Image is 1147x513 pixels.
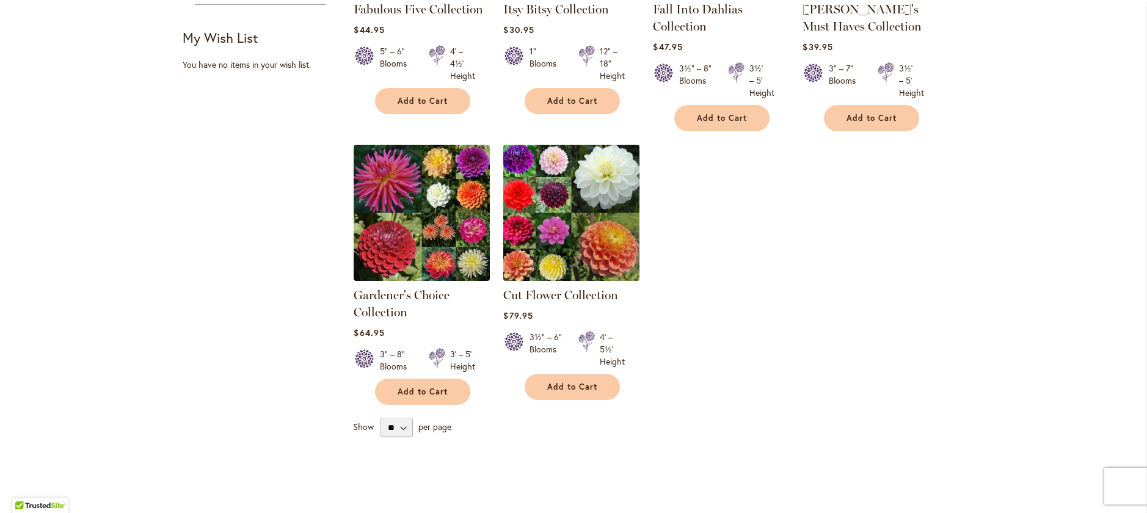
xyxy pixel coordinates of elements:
[847,113,897,123] span: Add to Cart
[9,470,43,504] iframe: Launch Accessibility Center
[398,387,448,397] span: Add to Cart
[503,2,609,16] a: Itsy Bitsy Collection
[600,331,625,368] div: 4' – 5½' Height
[824,105,919,131] button: Add to Cart
[380,45,414,82] div: 5" – 6" Blooms
[450,45,475,82] div: 4' – 4½' Height
[829,62,863,99] div: 3" – 7" Blooms
[899,62,924,99] div: 3½' – 5' Height
[525,374,620,400] button: Add to Cart
[500,141,643,284] img: CUT FLOWER COLLECTION
[503,24,534,35] span: $30.95
[354,145,490,281] img: Gardener's Choice Collection
[600,45,625,82] div: 12" – 18" Height
[525,88,620,114] button: Add to Cart
[398,96,448,106] span: Add to Cart
[375,379,470,405] button: Add to Cart
[354,2,483,16] a: Fabulous Five Collection
[749,62,774,99] div: 3½' – 5' Height
[697,113,747,123] span: Add to Cart
[354,272,490,283] a: Gardener's Choice Collection
[547,96,597,106] span: Add to Cart
[530,45,564,82] div: 1" Blooms
[674,105,770,131] button: Add to Cart
[354,288,450,319] a: Gardener's Choice Collection
[183,59,346,71] div: You have no items in your wish list.
[418,421,451,432] span: per page
[653,41,682,53] span: $47.95
[354,327,384,338] span: $64.95
[450,348,475,373] div: 3' – 5' Height
[547,382,597,392] span: Add to Cart
[380,348,414,373] div: 3" – 8" Blooms
[503,310,533,321] span: $79.95
[354,24,384,35] span: $44.95
[183,29,258,46] strong: My Wish List
[803,2,922,34] a: [PERSON_NAME]'s Must Haves Collection
[653,2,743,34] a: Fall Into Dahlias Collection
[503,272,639,283] a: CUT FLOWER COLLECTION
[803,41,832,53] span: $39.95
[679,62,713,99] div: 3½" – 8" Blooms
[530,331,564,368] div: 3½" – 6" Blooms
[375,88,470,114] button: Add to Cart
[353,421,374,432] span: Show
[503,288,618,302] a: Cut Flower Collection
